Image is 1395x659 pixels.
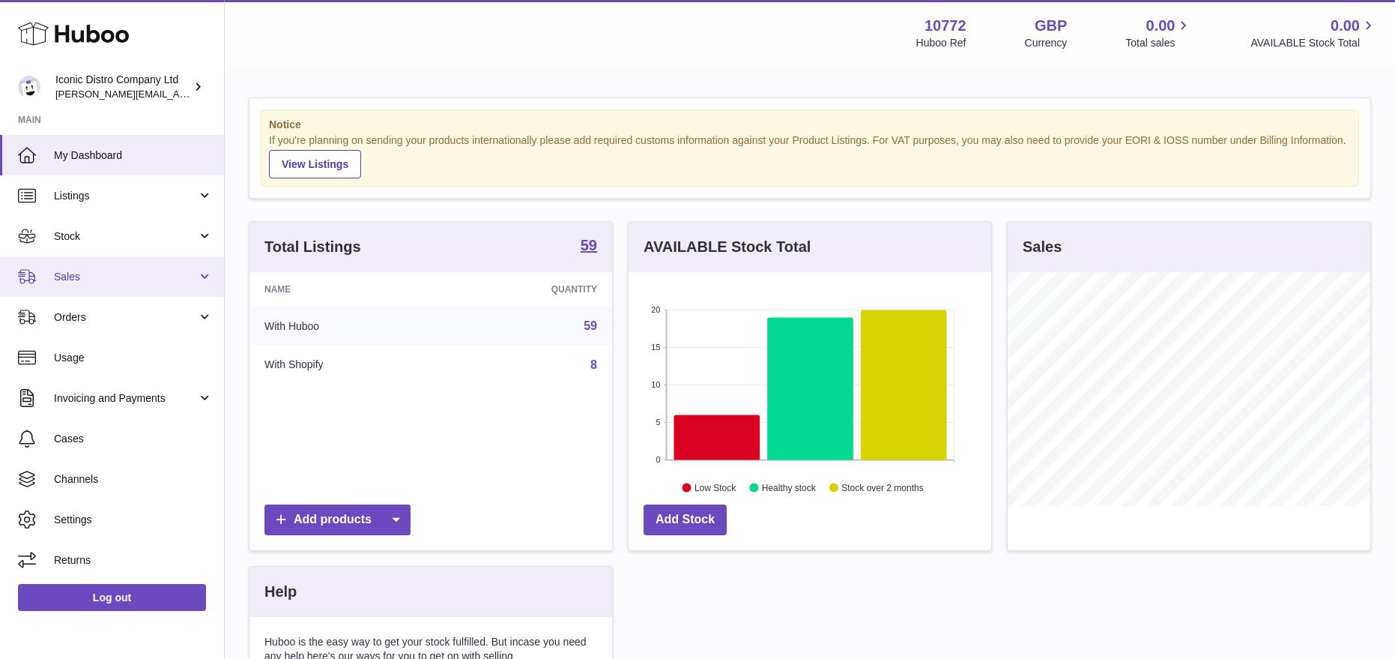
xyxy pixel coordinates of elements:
div: Huboo Ref [916,36,966,50]
span: Orders [54,310,197,325]
div: If you're planning on sending your products internationally please add required customs informati... [269,133,1351,178]
h3: AVAILABLE Stock Total [644,237,811,257]
a: 8 [590,358,597,371]
span: 0.00 [1331,16,1360,36]
span: [PERSON_NAME][EMAIL_ADDRESS][DOMAIN_NAME] [55,88,300,100]
th: Quantity [445,272,612,307]
span: Sales [54,270,197,284]
text: Stock over 2 months [841,482,923,493]
h3: Sales [1023,237,1062,257]
text: 10 [651,380,660,389]
span: 0.00 [1146,16,1175,36]
div: Iconic Distro Company Ltd [55,73,190,101]
span: Cases [54,432,213,446]
span: AVAILABLE Stock Total [1250,36,1377,50]
a: Log out [18,584,206,611]
text: 0 [656,455,660,464]
a: Add Stock [644,505,727,535]
a: View Listings [269,150,361,178]
td: With Huboo [249,307,445,346]
span: Usage [54,351,213,365]
span: Total sales [1125,36,1192,50]
span: Settings [54,513,213,527]
text: 5 [656,418,660,427]
a: 0.00 AVAILABLE Stock Total [1250,16,1377,50]
strong: 10772 [925,16,966,36]
a: 59 [581,238,597,256]
a: Add products [264,505,411,535]
span: Channels [54,472,213,487]
h3: Total Listings [264,237,361,257]
img: paul@iconicdistro.com [18,76,40,98]
span: Returns [54,553,213,568]
text: Low Stock [695,482,736,493]
a: 0.00 Total sales [1125,16,1192,50]
strong: Notice [269,118,1351,132]
span: Stock [54,229,197,244]
strong: 59 [581,238,597,253]
span: Listings [54,189,197,203]
td: With Shopify [249,346,445,385]
span: My Dashboard [54,148,213,163]
text: 15 [651,343,660,352]
strong: GBP [1035,16,1067,36]
text: Healthy stock [762,482,817,493]
span: Invoicing and Payments [54,391,197,406]
div: Currency [1025,36,1068,50]
text: 20 [651,305,660,314]
th: Name [249,272,445,307]
a: 59 [584,319,597,332]
h3: Help [264,582,297,602]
